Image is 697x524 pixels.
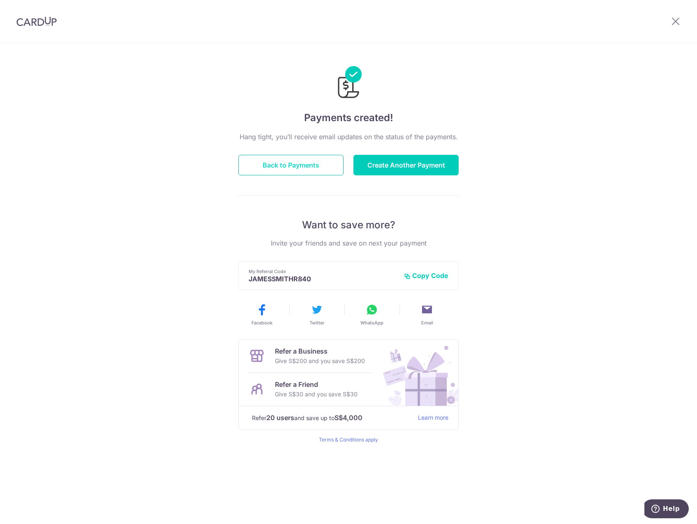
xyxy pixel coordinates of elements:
[348,303,396,326] button: WhatsApp
[404,271,448,280] button: Copy Code
[335,413,362,423] strong: S$4,000
[252,413,411,423] p: Refer and save up to
[275,389,358,399] p: Give S$30 and you save S$30
[275,379,358,389] p: Refer a Friend
[644,499,689,520] iframe: Opens a widget where you can find more information
[252,319,272,326] span: Facebook
[238,303,286,326] button: Facebook
[249,268,397,275] p: My Referral Code
[16,16,57,26] img: CardUp
[238,238,459,248] p: Invite your friends and save on next your payment
[335,66,362,101] img: Payments
[238,218,459,232] p: Want to save more?
[238,132,459,142] p: Hang tight, you’ll receive email updates on the status of the payments.
[421,319,433,326] span: Email
[238,110,459,125] h4: Payments created!
[375,340,458,406] img: Refer
[249,275,397,283] p: JAMESSMITHR840
[309,319,324,326] span: Twitter
[275,346,365,356] p: Refer a Business
[238,155,344,175] button: Back to Payments
[353,155,459,175] button: Create Another Payment
[293,303,341,326] button: Twitter
[360,319,383,326] span: WhatsApp
[275,356,365,366] p: Give S$200 and you save S$200
[403,303,451,326] button: Email
[418,413,448,423] a: Learn more
[266,413,294,423] strong: 20 users
[319,437,378,443] a: Terms & Conditions apply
